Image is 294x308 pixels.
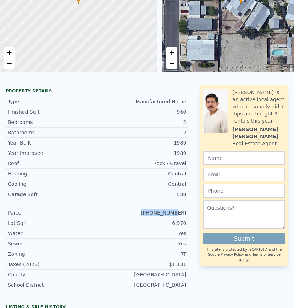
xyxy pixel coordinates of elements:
[8,139,97,146] div: Year Built
[232,126,285,140] div: [PERSON_NAME] [PERSON_NAME]
[8,129,97,136] div: Bathrooms
[97,139,187,146] div: 1989
[8,98,97,105] div: Type
[166,47,177,58] a: Zoom in
[97,271,187,278] div: [GEOGRAPHIC_DATA]
[97,170,187,177] div: Central
[97,119,187,126] div: 2
[166,58,177,69] a: Zoom out
[8,271,97,278] div: County
[97,240,187,247] div: Yes
[169,59,174,67] span: −
[97,230,187,237] div: Yes
[97,160,187,167] div: Rock / Gravel
[8,281,97,288] div: School District
[97,180,187,188] div: Central
[97,209,187,216] div: [PHONE_NUMBER]
[221,253,244,256] a: Privacy Policy
[6,88,188,94] div: Property details
[97,220,187,227] div: 6,970
[203,184,285,198] input: Phone
[8,220,97,227] div: Lot Sqft
[8,108,97,115] div: Finished Sqft
[203,233,285,244] button: Submit
[97,150,187,157] div: 1989
[203,247,285,263] div: This site is protected by reCAPTCHA and the Google and apply.
[8,209,97,216] div: Parcel
[203,168,285,181] input: Email
[169,48,174,57] span: +
[97,250,187,258] div: RT
[8,170,97,177] div: Heating
[8,250,97,258] div: Zoning
[8,230,97,237] div: Water
[8,180,97,188] div: Cooling
[203,151,285,165] input: Name
[97,281,187,288] div: [GEOGRAPHIC_DATA]
[4,47,15,58] a: Zoom in
[4,58,15,69] a: Zoom out
[8,240,97,247] div: Sewer
[8,119,97,126] div: Bedrooms
[97,191,187,198] div: 588
[8,160,97,167] div: Roof
[7,48,12,57] span: +
[97,129,187,136] div: 2
[253,253,281,256] a: Terms of Service
[8,261,97,268] div: Taxes (2023)
[7,59,12,67] span: −
[232,89,285,124] div: [PERSON_NAME] is an active local agent who personally did 7 flips and bought 3 rentals this year.
[97,261,187,268] div: $1,131
[97,98,187,105] div: Manufactured Home
[8,191,97,198] div: Garage Sqft
[97,108,187,115] div: 960
[232,140,277,147] div: Real Estate Agent
[8,150,97,157] div: Year Improved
